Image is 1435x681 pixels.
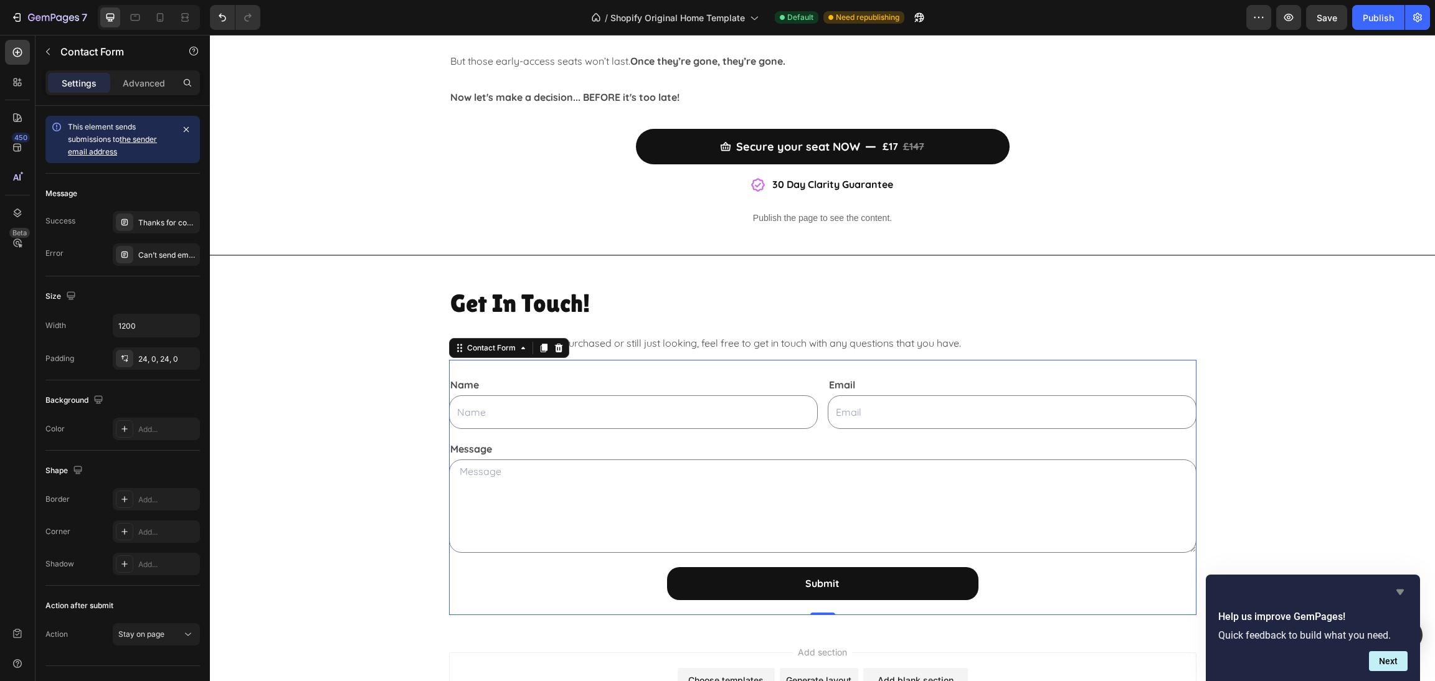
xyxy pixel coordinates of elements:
[836,12,899,23] span: Need republishing
[45,288,78,305] div: Size
[123,77,165,90] p: Advanced
[426,94,800,129] button: Secure your seat NOW
[45,248,64,259] div: Error
[457,532,769,565] button: Submit
[45,494,70,505] div: Border
[671,101,689,122] div: £17
[210,5,260,30] div: Undo/Redo
[45,320,66,331] div: Width
[240,299,985,317] p: Whether you've already purchased or still just looking, feel free to get in touch with any questi...
[239,177,987,190] p: Publish the page to see the content.
[138,494,197,505] div: Add...
[62,77,97,90] p: Settings
[1393,585,1408,599] button: Hide survey
[68,122,157,156] span: This element sends submissions to
[618,340,987,360] div: Email
[583,611,642,624] span: Add section
[239,251,987,286] h2: Get In Touch!
[1352,5,1404,30] button: Publish
[210,35,1435,681] iframe: Design area
[610,11,745,24] span: Shopify Original Home Template
[45,629,68,640] div: Action
[113,623,200,646] button: Stay on page
[605,11,608,24] span: /
[1369,651,1408,671] button: Next question
[138,527,197,538] div: Add...
[562,141,683,159] p: 30 Day Clarity Guarantee
[239,360,608,395] input: Name
[1363,11,1394,24] div: Publish
[240,56,470,68] strong: Now let's make a decision... BEFORE it's too late!
[113,314,199,337] input: Auto
[239,404,987,425] div: Message
[668,639,744,652] div: Add blank section
[787,12,813,23] span: Default
[138,559,197,570] div: Add...
[45,215,75,227] div: Success
[118,629,164,639] span: Stay on page
[138,250,197,261] div: Can’t send email. Please try again later.
[478,639,554,652] div: Choose templates
[1218,609,1408,624] h2: Help us improve GemPages!
[239,340,608,360] div: Name
[138,217,197,228] div: Thanks for contacting us. We'll get back to you as soon as possible.
[1317,12,1337,23] span: Save
[138,354,197,365] div: 24, 0, 24, 0
[45,423,65,434] div: Color
[618,360,987,395] input: Email
[1218,585,1408,671] div: Help us improve GemPages!
[526,102,650,122] div: Secure your seat NOW
[45,392,106,409] div: Background
[255,308,308,319] div: Contact Form
[12,133,30,143] div: 450
[45,353,74,364] div: Padding
[45,463,85,479] div: Shape
[60,44,166,59] p: Contact Form
[1306,5,1347,30] button: Save
[82,10,87,25] p: 7
[576,639,642,652] div: Generate layout
[45,526,70,537] div: Corner
[45,558,74,570] div: Shadow
[595,540,630,558] div: Submit
[9,228,30,238] div: Beta
[45,188,77,199] div: Message
[5,5,93,30] button: 7
[1218,629,1408,641] p: Quick feedback to build what you need.
[45,600,113,611] div: Action after submit
[138,424,197,435] div: Add...
[692,101,716,122] div: £147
